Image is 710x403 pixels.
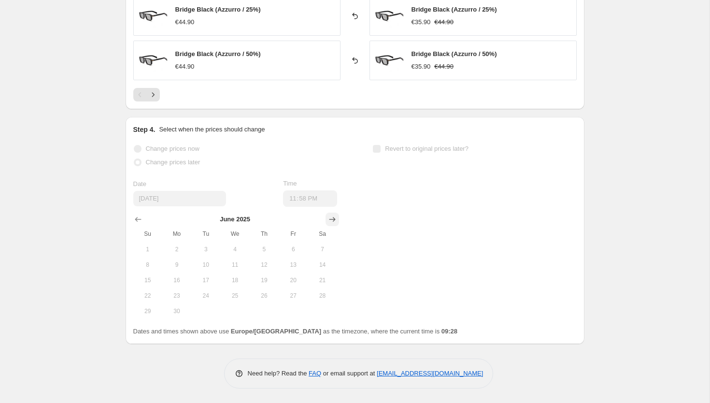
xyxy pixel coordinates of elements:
[166,245,187,253] span: 2
[133,303,162,319] button: Sunday June 29 2025
[133,257,162,273] button: Sunday June 8 2025
[412,50,497,58] span: Bridge Black (Azzurro / 50%)
[250,226,279,242] th: Thursday
[137,307,158,315] span: 29
[312,245,333,253] span: 7
[191,242,220,257] button: Tuesday June 3 2025
[279,226,308,242] th: Friday
[375,46,404,75] img: thumbnail_image9_80x.png
[254,292,275,300] span: 26
[279,257,308,273] button: Friday June 13 2025
[377,370,483,377] a: [EMAIL_ADDRESS][DOMAIN_NAME]
[250,257,279,273] button: Thursday June 12 2025
[250,288,279,303] button: Thursday June 26 2025
[131,213,145,226] button: Show previous month, May 2025
[159,125,265,134] p: Select when the prices should change
[175,62,195,72] div: €44.90
[312,230,333,238] span: Sa
[250,242,279,257] button: Thursday June 5 2025
[191,257,220,273] button: Tuesday June 10 2025
[166,276,187,284] span: 16
[254,230,275,238] span: Th
[308,226,337,242] th: Saturday
[309,370,321,377] a: FAQ
[434,62,454,72] strike: €44.90
[195,230,216,238] span: Tu
[166,292,187,300] span: 23
[195,245,216,253] span: 3
[283,180,297,187] span: Time
[139,1,168,30] img: thumbnail_image9_80x.png
[133,180,146,187] span: Date
[224,245,245,253] span: 4
[191,273,220,288] button: Tuesday June 17 2025
[224,261,245,269] span: 11
[133,273,162,288] button: Sunday June 15 2025
[308,257,337,273] button: Saturday June 14 2025
[434,17,454,27] strike: €44.90
[308,288,337,303] button: Saturday June 28 2025
[283,292,304,300] span: 27
[254,276,275,284] span: 19
[146,88,160,101] button: Next
[220,288,249,303] button: Wednesday June 25 2025
[308,273,337,288] button: Saturday June 21 2025
[375,1,404,30] img: thumbnail_image9_80x.png
[133,226,162,242] th: Sunday
[385,145,469,152] span: Revert to original prices later?
[146,145,199,152] span: Change prices now
[224,292,245,300] span: 25
[220,257,249,273] button: Wednesday June 11 2025
[162,288,191,303] button: Monday June 23 2025
[133,191,226,206] input: 9/14/2025
[195,276,216,284] span: 17
[175,6,261,13] span: Bridge Black (Azzurro / 25%)
[146,158,200,166] span: Change prices later
[133,242,162,257] button: Sunday June 1 2025
[312,276,333,284] span: 21
[248,370,309,377] span: Need help? Read the
[139,46,168,75] img: thumbnail_image9_80x.png
[412,17,431,27] div: €35.90
[166,230,187,238] span: Mo
[137,245,158,253] span: 1
[137,230,158,238] span: Su
[312,261,333,269] span: 14
[279,273,308,288] button: Friday June 20 2025
[175,50,261,58] span: Bridge Black (Azzurro / 50%)
[175,17,195,27] div: €44.90
[220,273,249,288] button: Wednesday June 18 2025
[137,276,158,284] span: 15
[412,6,497,13] span: Bridge Black (Azzurro / 25%)
[326,213,339,226] button: Show next month, July 2025
[441,328,457,335] b: 09:28
[312,292,333,300] span: 28
[133,288,162,303] button: Sunday June 22 2025
[220,226,249,242] th: Wednesday
[137,292,158,300] span: 22
[279,288,308,303] button: Friday June 27 2025
[195,261,216,269] span: 10
[321,370,377,377] span: or email support at
[133,328,458,335] span: Dates and times shown above use as the timezone, where the current time is
[133,88,160,101] nav: Pagination
[191,226,220,242] th: Tuesday
[412,62,431,72] div: €35.90
[162,226,191,242] th: Monday
[162,242,191,257] button: Monday June 2 2025
[254,261,275,269] span: 12
[166,261,187,269] span: 9
[254,245,275,253] span: 5
[162,257,191,273] button: Monday June 9 2025
[191,288,220,303] button: Tuesday June 24 2025
[224,276,245,284] span: 18
[220,242,249,257] button: Wednesday June 4 2025
[250,273,279,288] button: Thursday June 19 2025
[283,245,304,253] span: 6
[133,125,156,134] h2: Step 4.
[283,230,304,238] span: Fr
[224,230,245,238] span: We
[162,273,191,288] button: Monday June 16 2025
[231,328,321,335] b: Europe/[GEOGRAPHIC_DATA]
[308,242,337,257] button: Saturday June 7 2025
